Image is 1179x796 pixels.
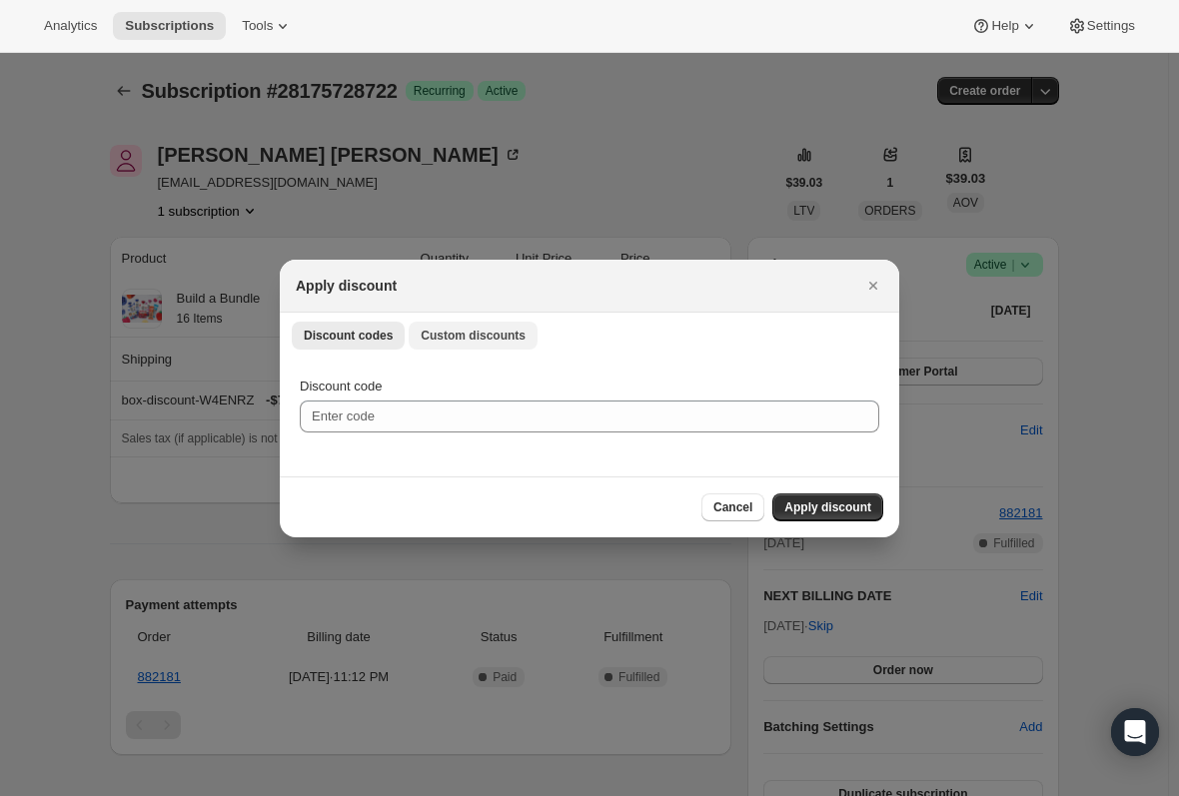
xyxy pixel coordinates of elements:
span: Custom discounts [421,328,526,344]
button: Apply discount [772,493,883,521]
button: Discount codes [292,322,405,350]
div: Open Intercom Messenger [1111,708,1159,756]
span: Cancel [713,499,752,515]
span: Discount code [300,379,382,394]
div: Discount codes [280,357,899,476]
button: Subscriptions [113,12,226,40]
input: Enter code [300,400,879,432]
button: Cancel [701,493,764,521]
span: Subscriptions [125,18,214,34]
button: Analytics [32,12,109,40]
span: Apply discount [784,499,871,515]
button: Settings [1055,12,1147,40]
span: Settings [1087,18,1135,34]
h2: Apply discount [296,276,397,296]
span: Analytics [44,18,97,34]
button: Close [859,272,887,300]
span: Discount codes [304,328,393,344]
span: Tools [242,18,273,34]
button: Custom discounts [409,322,538,350]
span: Help [991,18,1018,34]
button: Help [959,12,1050,40]
button: Tools [230,12,305,40]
